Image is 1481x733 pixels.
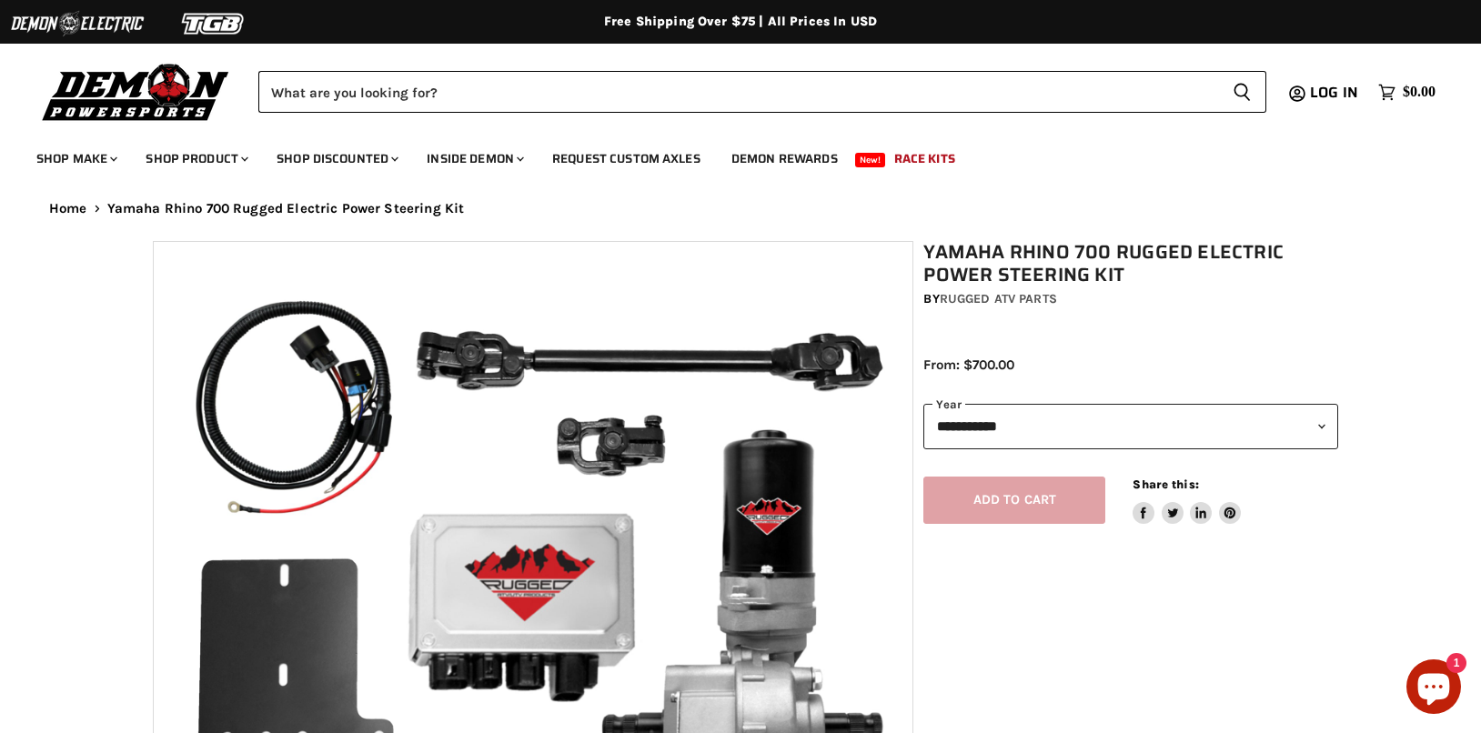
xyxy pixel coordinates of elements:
[23,140,128,177] a: Shop Make
[1133,477,1241,525] aside: Share this:
[132,140,259,177] a: Shop Product
[13,14,1468,30] div: Free Shipping Over $75 | All Prices In USD
[23,133,1431,177] ul: Main menu
[258,71,1266,113] form: Product
[49,201,87,216] a: Home
[263,140,409,177] a: Shop Discounted
[413,140,535,177] a: Inside Demon
[1403,84,1436,101] span: $0.00
[36,59,236,124] img: Demon Powersports
[855,153,886,167] span: New!
[146,6,282,41] img: TGB Logo 2
[923,404,1338,448] select: year
[13,201,1468,216] nav: Breadcrumbs
[539,140,714,177] a: Request Custom Axles
[258,71,1218,113] input: Search
[1133,477,1198,491] span: Share this:
[1302,85,1369,101] a: Log in
[718,140,851,177] a: Demon Rewards
[1369,79,1445,105] a: $0.00
[881,140,969,177] a: Race Kits
[1310,81,1358,104] span: Log in
[923,356,1014,373] span: From: $700.00
[9,6,146,41] img: Demon Electric Logo 2
[1401,659,1466,718] inbox-online-store-chat: Shopify online store chat
[107,201,465,216] span: Yamaha Rhino 700 Rugged Electric Power Steering Kit
[923,289,1338,309] div: by
[940,291,1057,306] a: Rugged ATV Parts
[923,241,1338,286] h1: Yamaha Rhino 700 Rugged Electric Power Steering Kit
[1218,71,1266,113] button: Search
